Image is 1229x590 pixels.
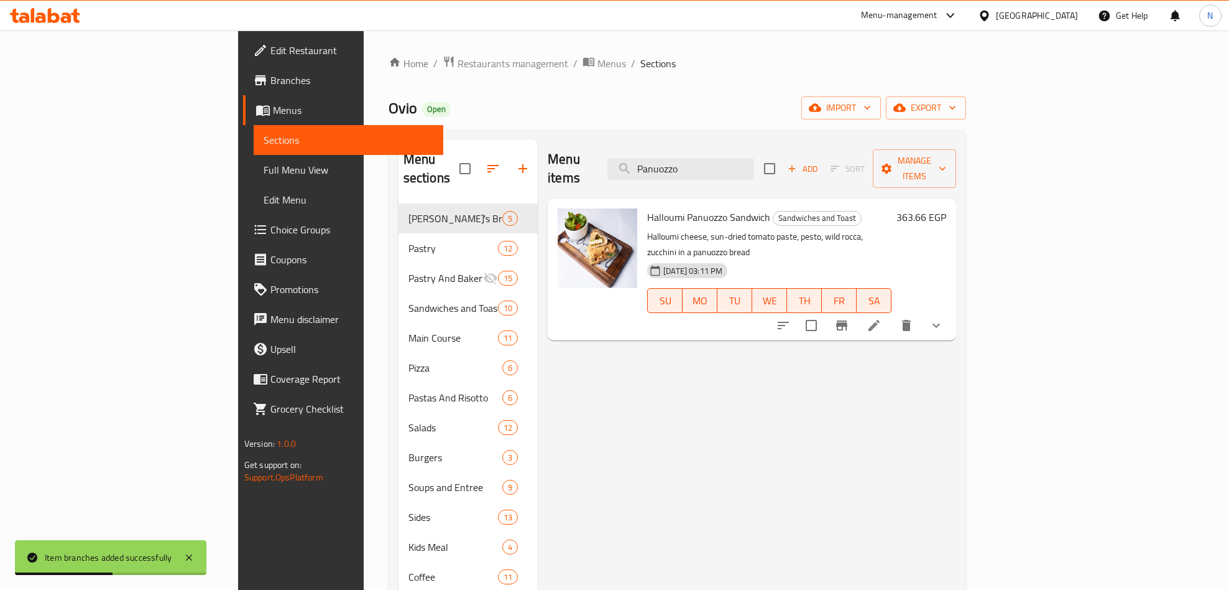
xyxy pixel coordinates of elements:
[243,35,443,65] a: Edit Restaurant
[647,229,891,260] p: Halloumi cheese, sun-dried tomato paste, pesto, wild rocca, zucchini in a panuozzo bread
[243,304,443,334] a: Menu disclaimer
[896,100,956,116] span: export
[264,162,433,177] span: Full Menu View
[273,103,433,118] span: Menus
[783,159,822,179] span: Add item
[822,288,857,313] button: FR
[498,510,518,525] div: items
[573,56,578,71] li: /
[478,154,508,184] span: Sort sections
[398,233,538,263] div: Pastry12
[254,125,443,155] a: Sections
[398,472,538,502] div: Soups and Entree9
[264,192,433,207] span: Edit Menu
[499,571,517,583] span: 11
[786,162,819,176] span: Add
[499,273,517,284] span: 15
[683,288,717,313] button: MO
[502,450,518,465] div: items
[398,293,538,323] div: Sandwiches and Toast10
[398,204,538,233] div: [PERSON_NAME]'s Breakfast5
[582,55,626,72] a: Menus
[883,153,946,184] span: Manage items
[873,149,956,188] button: Manage items
[408,211,502,226] span: [PERSON_NAME]'s Breakfast
[398,502,538,532] div: Sides13
[270,222,433,237] span: Choice Groups
[270,73,433,88] span: Branches
[243,65,443,95] a: Branches
[1207,9,1213,22] span: N
[443,55,568,72] a: Restaurants management
[277,436,296,452] span: 1.0.0
[558,208,637,288] img: Halloumi Panuozzo Sandwich
[408,390,502,405] span: Pastas And Risotto
[921,311,951,340] button: show more
[498,330,518,345] div: items
[891,311,921,340] button: delete
[270,342,433,357] span: Upsell
[270,312,433,327] span: Menu disclaimer
[867,318,881,333] a: Edit menu item
[640,56,676,71] span: Sections
[722,292,747,310] span: TU
[827,311,857,340] button: Branch-specific-item
[886,96,966,119] button: export
[503,362,517,374] span: 6
[502,360,518,375] div: items
[502,211,518,226] div: items
[499,302,517,314] span: 10
[243,394,443,424] a: Grocery Checklist
[270,372,433,386] span: Coverage Report
[408,540,502,555] div: Kids Meal
[408,480,502,495] span: Soups and Entree
[389,55,966,72] nav: breadcrumb
[243,245,443,274] a: Coupons
[798,312,824,339] span: Select to update
[508,154,538,184] button: Add section
[503,541,517,553] span: 4
[607,158,754,180] input: search
[827,292,852,310] span: FR
[398,323,538,353] div: Main Course11
[270,43,433,58] span: Edit Restaurant
[244,436,275,452] span: Version:
[502,480,518,495] div: items
[647,288,683,313] button: SU
[499,422,517,434] span: 12
[398,263,538,293] div: Pastry And Bakery15
[792,292,817,310] span: TH
[398,413,538,442] div: Salads12
[243,334,443,364] a: Upsell
[254,185,443,215] a: Edit Menu
[408,569,498,584] span: Coffee
[244,457,301,473] span: Get support on:
[499,512,517,523] span: 13
[503,482,517,494] span: 9
[243,274,443,304] a: Promotions
[773,211,861,225] span: Sandwiches and Toast
[458,56,568,71] span: Restaurants management
[408,330,498,345] span: Main Course
[270,252,433,267] span: Coupons
[503,213,517,225] span: 5
[862,292,886,310] span: SA
[787,288,822,313] button: TH
[822,159,873,179] span: Select section first
[783,159,822,179] button: Add
[503,452,517,464] span: 3
[408,301,498,316] span: Sandwiches and Toast
[452,156,478,182] span: Select all sections
[45,551,172,564] div: Item branches added successfully
[498,569,518,584] div: items
[408,360,502,375] span: Pizza
[264,133,433,147] span: Sections
[254,155,443,185] a: Full Menu View
[243,215,443,245] a: Choice Groups
[757,292,782,310] span: WE
[408,271,483,286] span: Pastry And Bakery
[768,311,798,340] button: sort-choices
[499,243,517,255] span: 12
